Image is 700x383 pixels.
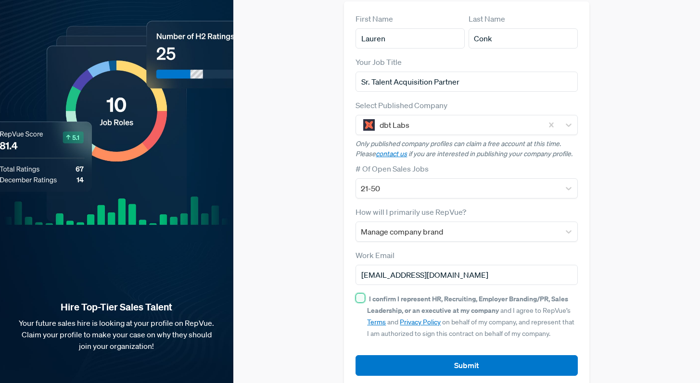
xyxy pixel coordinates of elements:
input: Email [356,265,577,285]
label: Work Email [356,249,395,261]
label: Select Published Company [356,99,447,111]
a: contact us [376,149,407,158]
p: Your future sales hire is looking at your profile on RepVue. Claim your profile to make your case... [15,317,218,352]
strong: Hire Top-Tier Sales Talent [15,301,218,313]
label: How will I primarily use RepVue? [356,206,466,218]
button: Submit [356,355,577,376]
span: and I agree to RepVue’s and on behalf of my company, and represent that I am authorized to sign t... [367,295,574,338]
label: Last Name [469,13,505,25]
strong: I confirm I represent HR, Recruiting, Employer Branding/PR, Sales Leadership, or an executive at ... [367,294,568,315]
img: dbt Labs [363,119,375,131]
a: Privacy Policy [400,318,441,326]
input: Title [356,72,577,92]
label: Your Job Title [356,56,402,68]
input: First Name [356,28,465,49]
a: Terms [367,318,386,326]
label: First Name [356,13,393,25]
input: Last Name [469,28,578,49]
p: Only published company profiles can claim a free account at this time. Please if you are interest... [356,139,577,159]
label: # Of Open Sales Jobs [356,163,429,174]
